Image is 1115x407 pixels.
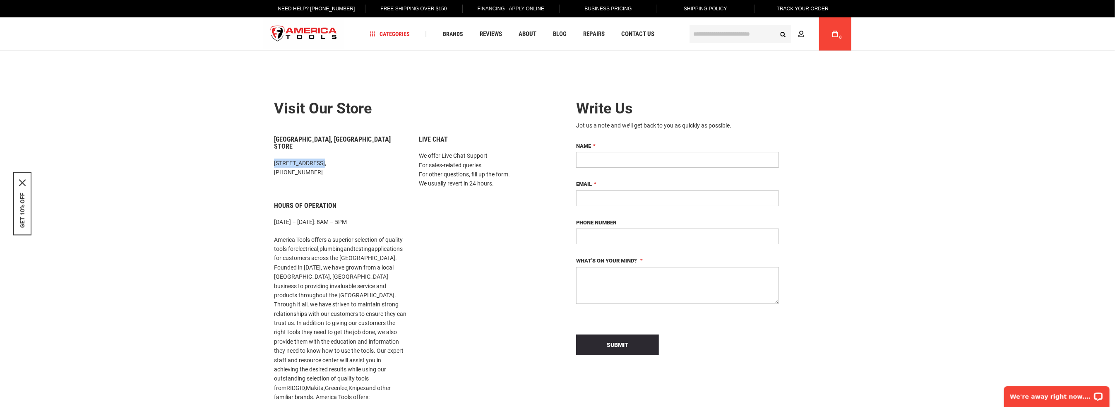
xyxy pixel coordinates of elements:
a: About [515,29,540,40]
span: Shipping Policy [684,6,727,12]
svg: close icon [19,179,26,186]
a: Reviews [476,29,506,40]
a: Greenlee [325,385,347,391]
span: Brands [443,31,463,37]
button: Close [19,179,26,186]
span: Email [576,181,592,187]
span: About [519,31,536,37]
button: Submit [576,335,659,355]
span: Blog [553,31,567,37]
a: Blog [549,29,570,40]
h6: [GEOGRAPHIC_DATA], [GEOGRAPHIC_DATA] Store [274,136,406,150]
a: Categories [366,29,413,40]
div: Jot us a note and we’ll get back to you as quickly as possible. [576,121,779,130]
span: Name [576,143,591,149]
iframe: LiveChat chat widget [999,381,1115,407]
h6: Live Chat [419,136,551,143]
a: electrical [296,246,318,252]
p: [STREET_ADDRESS], [PHONE_NUMBER] [274,159,406,177]
a: Knipex [348,385,366,391]
a: Makita [306,385,324,391]
span: What’s on your mind? [576,258,637,264]
span: Contact Us [621,31,654,37]
img: America Tools [264,19,344,50]
button: GET 10% OFF [19,193,26,228]
span: Reviews [480,31,502,37]
span: 0 [839,35,842,40]
a: 0 [827,17,843,51]
p: [DATE] – [DATE]: 8AM – 5PM [274,217,406,226]
a: Brands [439,29,467,40]
button: Search [775,26,791,42]
a: store logo [264,19,344,50]
p: We offer Live Chat Support For sales-related queries For other questions, fill up the form. We us... [419,151,551,188]
span: Repairs [583,31,605,37]
h6: Hours of Operation [274,202,406,210]
span: Write Us [576,100,633,117]
h2: Visit our store [274,101,551,117]
a: testing [353,246,371,252]
a: RIDGID [286,385,305,391]
span: Phone Number [576,219,616,226]
a: plumbing [320,246,344,252]
a: Contact Us [618,29,658,40]
span: Categories [370,31,410,37]
p: America Tools offers a superior selection of quality tools for , and applications for customers a... [274,235,406,402]
a: Repairs [579,29,608,40]
span: Submit [607,342,628,348]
